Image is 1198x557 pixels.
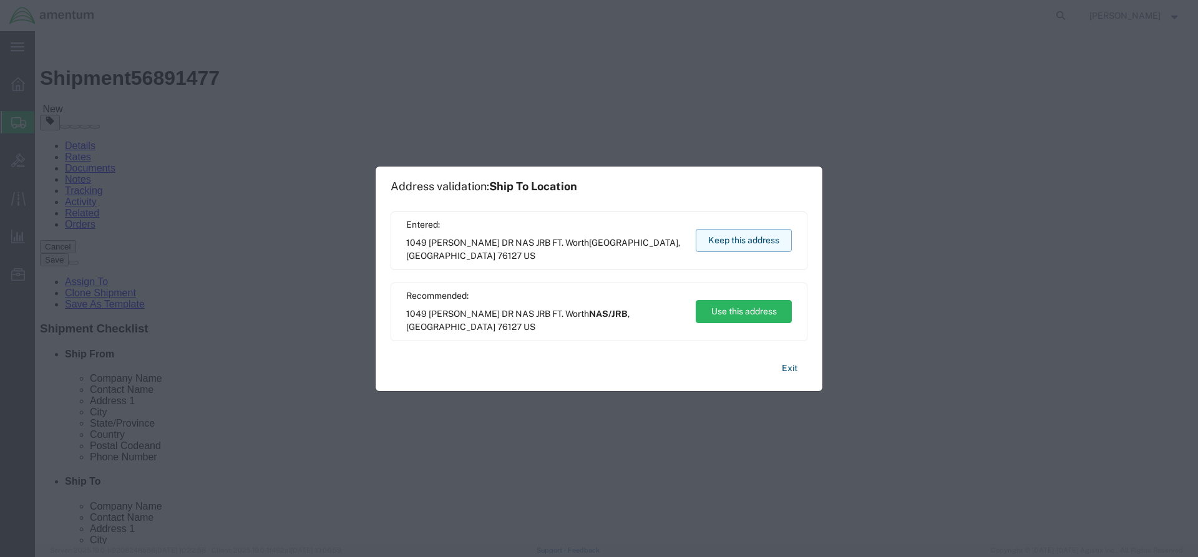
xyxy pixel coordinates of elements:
h1: Address validation: [391,180,577,193]
span: 76127 [497,322,522,332]
span: NAS/JRB [589,309,628,319]
span: [GEOGRAPHIC_DATA] [589,238,678,248]
span: Entered: [406,218,684,231]
button: Exit [772,357,807,379]
span: Recommended: [406,289,684,303]
span: 1049 [PERSON_NAME] DR NAS JRB FT. Worth , [406,236,684,263]
span: 76127 [497,251,522,261]
span: US [524,251,535,261]
span: Ship To Location [489,180,577,193]
span: [GEOGRAPHIC_DATA] [406,251,495,261]
button: Use this address [696,300,792,323]
span: 1049 [PERSON_NAME] DR NAS JRB FT. Worth , [406,308,684,334]
button: Keep this address [696,229,792,252]
span: [GEOGRAPHIC_DATA] [406,322,495,332]
span: US [524,322,535,332]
